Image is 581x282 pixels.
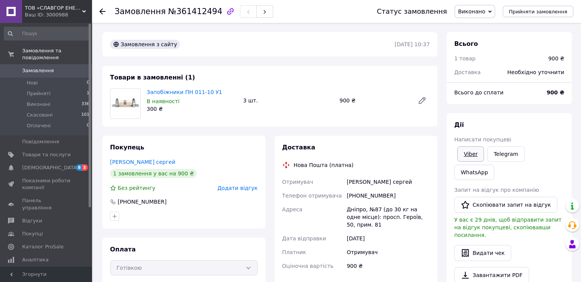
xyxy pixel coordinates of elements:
span: Адреса [282,206,303,212]
span: Оціночна вартість [282,263,333,269]
span: 3 [82,164,88,171]
a: Запобіжники ПН 011-10 У1 [147,89,222,95]
span: 0 [87,79,89,86]
div: Нова Пошта (платна) [292,161,356,169]
span: Каталог ProSale [22,243,63,250]
a: Viber [457,146,484,162]
span: Повідомлення [22,138,59,145]
span: 8 [76,164,82,171]
div: 3 шт. [240,95,336,106]
span: Показники роботи компанії [22,177,71,191]
b: 900 ₴ [547,89,564,96]
span: Виконані [27,101,50,108]
span: Прийняти замовлення [509,9,567,15]
a: Telegram [487,146,524,162]
div: 900 ₴ [345,259,431,273]
span: 101 [81,112,89,118]
span: Замовлення [115,7,166,16]
span: №361412494 [168,7,222,16]
span: Отримувач [282,179,313,185]
img: Запобіжники ПН 011-10 У1 [110,89,140,118]
span: Без рейтингу [118,185,155,191]
span: Панель управління [22,197,71,211]
div: Необхідно уточнити [503,64,569,81]
input: Пошук [4,27,90,41]
span: 336 [81,101,89,108]
span: Написати покупцеві [454,136,511,143]
a: [PERSON_NAME] сергей [110,159,175,165]
div: Ваш ID: 3000988 [25,11,92,18]
span: Доставка [282,144,316,151]
div: [PERSON_NAME] сергей [345,175,431,189]
div: Отримувач [345,245,431,259]
span: Виконано [458,8,485,15]
div: 900 ₴ [548,55,564,62]
button: Скопіювати запит на відгук [454,197,557,213]
span: Оплата [110,246,136,253]
span: Аналітика [22,256,49,263]
span: Всього до сплати [454,89,503,96]
span: Товари в замовленні (1) [110,74,195,81]
div: Замовлення з сайту [110,40,180,49]
span: Телефон отримувача [282,193,342,199]
div: Дніпро, №87 (до 30 кг на одне місце): просп. Героїв, 50, прим. 81 [345,203,431,232]
span: Запит на відгук про компанію [454,187,539,193]
span: 0 [87,122,89,129]
span: 1 [87,90,89,97]
span: Дії [454,121,464,128]
span: [DEMOGRAPHIC_DATA] [22,164,79,171]
a: Редагувати [414,93,430,108]
div: Повернутися назад [99,8,105,15]
span: В наявності [147,98,180,104]
span: Відгуки [22,217,42,224]
span: 1 товар [454,55,476,62]
span: Дата відправки [282,235,326,241]
span: Покупець [110,144,144,151]
span: Товари та послуги [22,151,71,158]
span: Покупці [22,230,43,237]
span: У вас є 29 днів, щоб відправити запит на відгук покупцеві, скопіювавши посилання. [454,217,562,238]
span: Нові [27,79,38,86]
div: Статус замовлення [377,8,447,15]
span: Доставка [454,69,481,75]
button: Прийняти замовлення [503,6,573,17]
span: Додати відгук [217,185,257,191]
div: [PHONE_NUMBER] [117,198,167,206]
button: Видати чек [454,245,511,261]
time: [DATE] 10:37 [395,41,430,47]
div: 1 замовлення у вас на 900 ₴ [110,169,197,178]
span: Всього [454,40,478,47]
span: Замовлення [22,67,54,74]
span: Замовлення та повідомлення [22,47,92,61]
span: Прийняті [27,90,50,97]
div: [DATE] [345,232,431,245]
span: ТОВ «СЛАВГОР ЕНЕРГО УКРАЇНА», м. Київ [25,5,82,11]
div: 900 ₴ [337,95,411,106]
span: Оплачені [27,122,51,129]
span: Платник [282,249,306,255]
a: WhatsApp [454,165,494,180]
span: Скасовані [27,112,53,118]
div: 300 ₴ [147,105,237,113]
div: [PHONE_NUMBER] [345,189,431,203]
